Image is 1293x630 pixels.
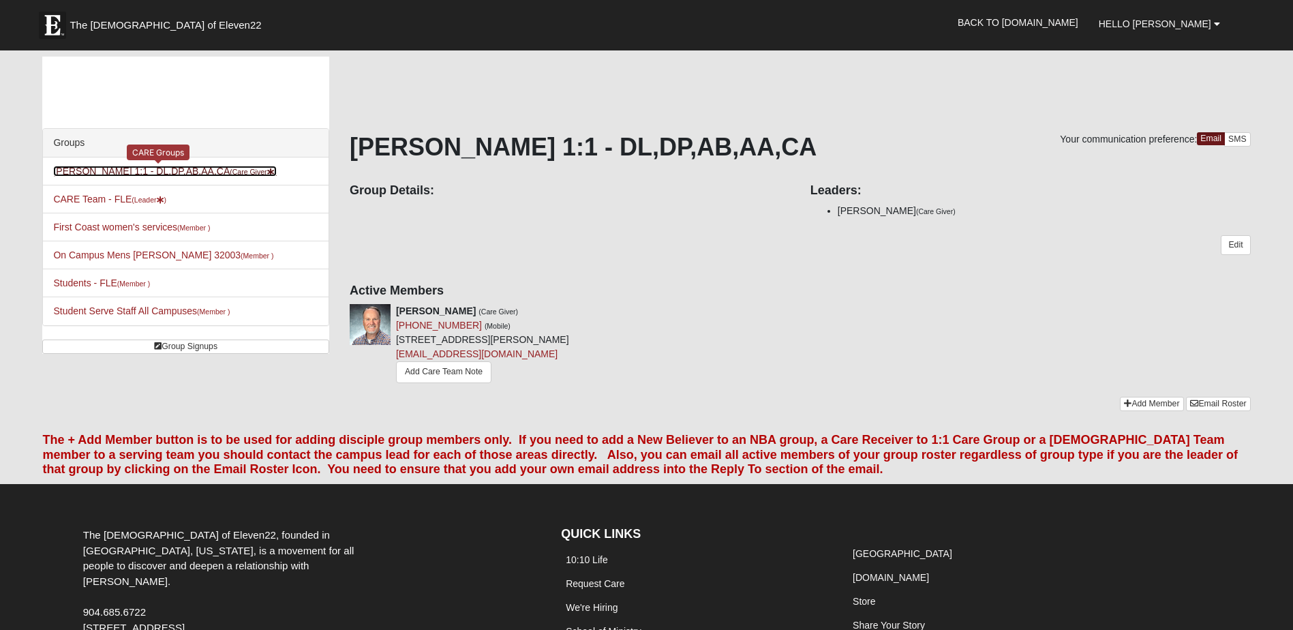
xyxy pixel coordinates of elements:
[1224,132,1251,147] a: SMS
[478,307,518,316] small: (Care Giver)
[70,18,261,32] span: The [DEMOGRAPHIC_DATA] of Eleven22
[53,305,230,316] a: Student Serve Staff All Campuses(Member )
[853,596,875,607] a: Store
[947,5,1089,40] a: Back to [DOMAIN_NAME]
[42,340,329,354] a: Group Signups
[916,207,956,215] small: (Care Giver)
[396,304,569,386] div: [STREET_ADDRESS][PERSON_NAME]
[396,361,491,382] a: Add Care Team Note
[241,252,273,260] small: (Member )
[1089,7,1230,41] a: Hello [PERSON_NAME]
[53,222,210,232] a: First Coast women's services(Member )
[350,183,790,198] h4: Group Details:
[132,196,166,204] small: (Leader )
[396,305,476,316] strong: [PERSON_NAME]
[853,572,929,583] a: [DOMAIN_NAME]
[53,166,277,177] a: [PERSON_NAME] 1:1 - DL,DP,AB,AA,CA(Care Giver)
[566,602,618,613] a: We're Hiring
[39,12,66,39] img: Eleven22 logo
[197,307,230,316] small: (Member )
[838,204,1251,218] li: [PERSON_NAME]
[1099,18,1211,29] span: Hello [PERSON_NAME]
[127,145,189,160] div: CARE Groups
[117,280,150,288] small: (Member )
[396,320,482,331] a: [PHONE_NUMBER]
[350,132,1251,162] h1: [PERSON_NAME] 1:1 - DL,DP,AB,AA,CA
[566,578,624,589] a: Request Care
[853,548,952,559] a: [GEOGRAPHIC_DATA]
[561,527,827,542] h4: QUICK LINKS
[810,183,1251,198] h4: Leaders:
[1060,134,1197,145] span: Your communication preference:
[485,322,511,330] small: (Mobile)
[230,168,277,176] small: (Care Giver )
[43,129,329,157] div: Groups
[1120,397,1183,411] a: Add Member
[177,224,210,232] small: (Member )
[566,554,608,565] a: 10:10 Life
[53,250,273,260] a: On Campus Mens [PERSON_NAME] 32003(Member )
[32,5,305,39] a: The [DEMOGRAPHIC_DATA] of Eleven22
[396,348,558,359] a: [EMAIL_ADDRESS][DOMAIN_NAME]
[53,277,150,288] a: Students - FLE(Member )
[1186,397,1250,411] a: Email Roster
[350,284,1251,299] h4: Active Members
[1197,132,1225,145] a: Email
[53,194,166,205] a: CARE Team - FLE(Leader)
[42,433,1238,476] font: The + Add Member button is to be used for adding disciple group members only. If you need to add ...
[1221,235,1250,255] a: Edit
